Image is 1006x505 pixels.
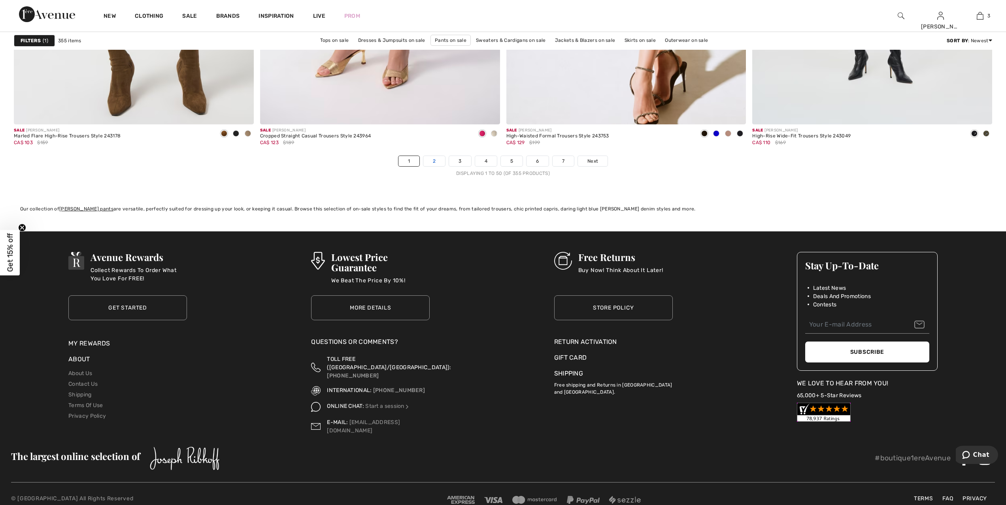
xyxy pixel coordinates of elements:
[805,316,929,334] input: Your E-mail Address
[813,284,846,292] span: Latest News
[18,223,26,231] button: Close teaser
[68,370,92,377] a: About Us
[554,353,673,362] a: Gift Card
[959,494,991,503] a: Privacy
[311,402,321,411] img: Online Chat
[734,128,746,141] div: Midnight Blue
[327,403,364,409] span: ONLINE CHAT:
[661,35,712,45] a: Outerwear on sale
[980,128,992,141] div: Iguana
[14,133,121,139] div: Marled Flare High-Rise Trousers Style 243178
[327,419,348,426] span: E-MAIL:
[551,35,619,45] a: Jackets & Blazers on sale
[354,35,429,45] a: Dresses & Jumpsuits on sale
[283,139,294,146] span: $189
[398,156,419,166] a: 1
[6,233,15,272] span: Get 15% off
[578,156,608,166] a: Next
[476,128,488,141] div: Geranium
[937,12,944,19] a: Sign In
[327,387,372,394] span: INTERNATIONAL:
[59,206,113,212] a: [PERSON_NAME] pants
[14,156,992,177] nav: Page navigation
[910,494,937,503] a: Terms
[43,37,48,44] span: 1
[621,35,660,45] a: Skirts on sale
[961,11,999,21] a: 3
[430,35,471,46] a: Pants on sale
[567,496,600,504] img: Paypal
[968,128,980,141] div: Black
[404,404,410,409] img: Online Chat
[313,12,325,20] a: Live
[11,494,339,503] p: © [GEOGRAPHIC_DATA] All Rights Reserved
[578,266,663,282] p: Buy Now! Think About It Later!
[216,13,240,21] a: Brands
[311,355,321,380] img: Toll Free (Canada/US)
[311,337,430,351] div: Questions or Comments?
[554,370,583,377] a: Shipping
[260,128,371,133] div: [PERSON_NAME]
[135,13,163,21] a: Clothing
[20,205,986,212] div: Our collection of are versatile, perfectly suited for dressing up your look, or keeping it casual...
[484,497,502,503] img: Visa
[609,496,641,504] img: Sezzle
[506,140,525,145] span: CA$ 129
[938,494,957,503] a: FAQ
[19,6,75,22] img: 1ère Avenue
[698,128,710,141] div: Black
[182,13,197,21] a: Sale
[710,128,722,141] div: Royal Sapphire 163
[554,295,673,320] a: Store Policy
[475,156,497,166] a: 4
[68,402,103,409] a: Terms Of Use
[587,158,598,165] span: Next
[327,372,379,379] a: [PHONE_NUMBER]
[947,37,992,44] div: : Newest
[797,379,938,388] div: We Love To Hear From You!
[260,140,279,145] span: CA$ 123
[752,128,763,133] span: Sale
[68,340,110,347] a: My Rewards
[260,128,271,133] span: Sale
[21,37,41,44] strong: Filters
[423,156,445,166] a: 2
[506,133,609,139] div: High-Waisted Formal Trousers Style 243753
[218,128,230,141] div: Brown
[797,392,862,399] a: 65,000+ 5-Star Reviews
[91,266,187,282] p: Collect Rewards To Order What You Love For FREE!
[977,11,983,21] img: My Bag
[578,252,663,262] h3: Free Returns
[331,252,430,272] h3: Lowest Price Guarantee
[554,378,673,396] p: Free shipping and Returns in [GEOGRAPHIC_DATA] and [GEOGRAPHIC_DATA].
[987,12,990,19] span: 3
[449,156,471,166] a: 3
[805,342,929,362] button: Subscribe
[512,496,557,504] img: Mastercard
[311,252,325,270] img: Lowest Price Guarantee
[365,403,410,409] a: Start a session
[68,381,98,387] a: Contact Us
[11,450,140,462] span: The largest online selection of
[898,11,904,21] img: search the website
[260,133,371,139] div: Cropped Straight Casual Trousers Style 243964
[68,295,187,320] a: Get Started
[813,292,871,300] span: Deals And Promotions
[554,337,673,347] div: Return Activation
[472,35,549,45] a: Sweaters & Cardigans on sale
[344,12,360,20] a: Prom
[327,419,400,434] a: [EMAIL_ADDRESS][DOMAIN_NAME]
[554,252,572,270] img: Free Returns
[242,128,254,141] div: Java
[68,252,84,270] img: Avenue Rewards
[447,496,474,504] img: Amex
[553,156,574,166] a: 7
[58,37,81,44] span: 355 items
[311,386,321,396] img: International
[230,128,242,141] div: Black
[68,413,106,419] a: Privacy Policy
[311,418,321,435] img: Contact us
[68,391,91,398] a: Shipping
